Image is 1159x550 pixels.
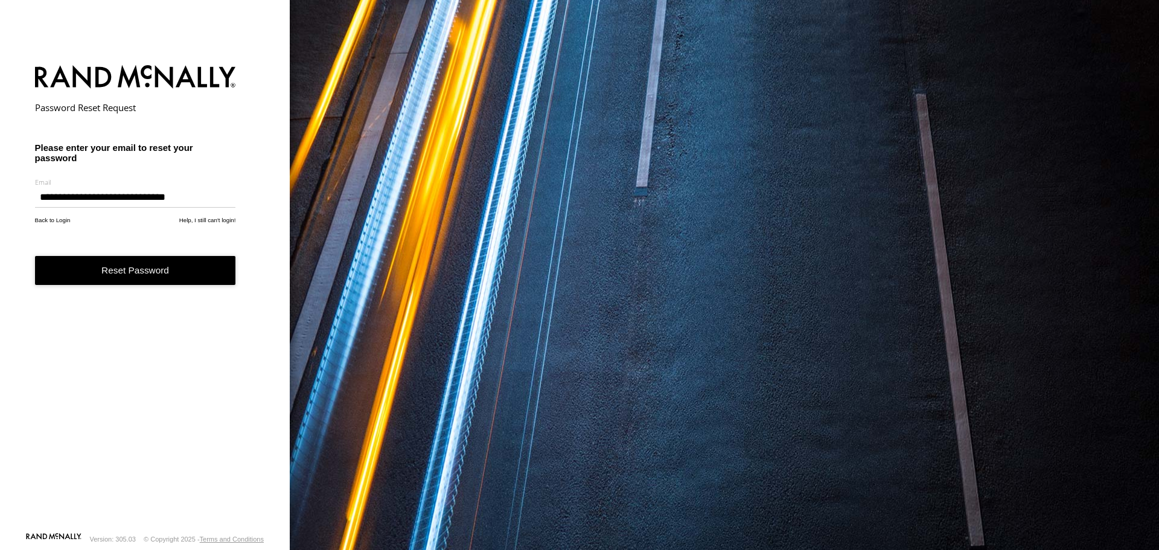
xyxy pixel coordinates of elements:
[35,63,236,94] img: Rand McNally
[200,536,264,543] a: Terms and Conditions
[35,142,236,163] h3: Please enter your email to reset your password
[35,177,236,187] label: Email
[35,217,71,223] a: Back to Login
[179,217,236,223] a: Help, I still can't login!
[26,533,81,545] a: Visit our Website
[35,256,236,286] button: Reset Password
[35,101,236,114] h2: Password Reset Request
[144,536,264,543] div: © Copyright 2025 -
[90,536,136,543] div: Version: 305.03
